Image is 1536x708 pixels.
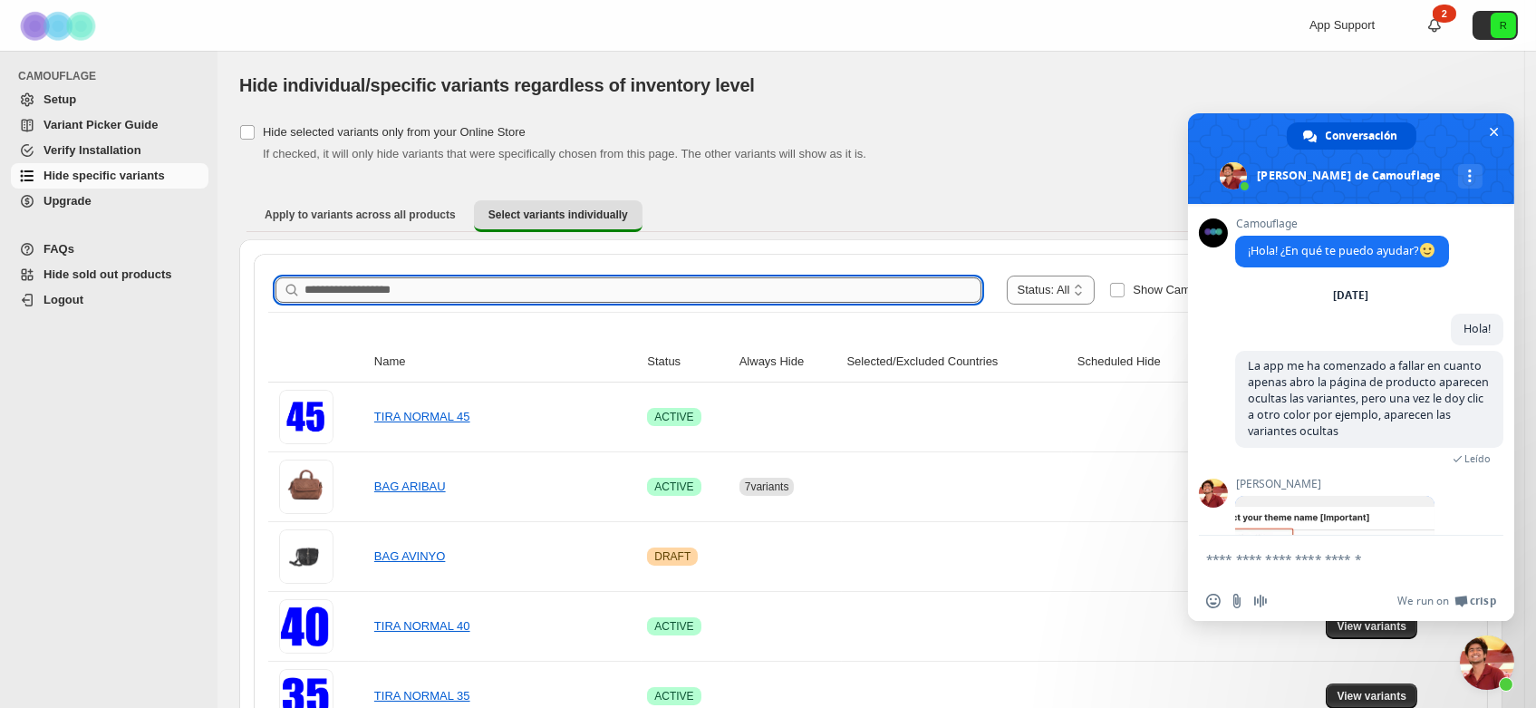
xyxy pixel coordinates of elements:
[1326,122,1398,150] span: Conversación
[1235,478,1435,490] span: [PERSON_NAME]
[279,601,333,651] img: TIRA NORMAL 40
[1248,358,1489,439] span: La app me ha comenzado a fallar en cuanto apenas abro la página de producto aparecen ocultas las ...
[43,293,83,306] span: Logout
[654,410,693,424] span: ACTIVE
[279,529,333,584] img: BAG AVINYO
[734,342,842,383] th: Always Hide
[239,75,755,95] span: Hide individual/specific variants regardless of inventory level
[1397,594,1449,608] span: We run on
[1464,452,1491,465] span: Leído
[642,342,733,383] th: Status
[374,549,446,563] a: BAG AVINYO
[18,69,208,83] span: CAMOUFLAGE
[1287,122,1416,150] a: Conversación
[474,200,642,232] button: Select variants individually
[654,549,691,564] span: DRAFT
[1334,290,1369,301] div: [DATE]
[1206,594,1221,608] span: Insertar un emoji
[1337,619,1406,634] span: View variants
[1425,16,1444,34] a: 2
[1230,594,1244,608] span: Enviar un archivo
[43,143,141,157] span: Verify Installation
[1072,342,1206,383] th: Scheduled Hide
[1470,594,1496,608] span: Crisp
[745,480,789,493] span: 7 variants
[11,287,208,313] a: Logout
[11,163,208,189] a: Hide specific variants
[11,87,208,112] a: Setup
[1500,20,1507,31] text: R
[654,480,693,494] span: ACTIVE
[1397,594,1496,608] a: We run onCrisp
[11,112,208,138] a: Variant Picker Guide
[1133,283,1330,296] span: Show Camouflage managed products
[43,169,165,182] span: Hide specific variants
[11,262,208,287] a: Hide sold out products
[279,460,333,514] img: BAG ARIBAU
[250,200,470,229] button: Apply to variants across all products
[14,1,105,51] img: Camouflage
[1460,635,1514,690] a: Cerrar el chat
[1433,5,1456,23] div: 2
[263,147,866,160] span: If checked, it will only hide variants that were specifically chosen from this page. The other va...
[1484,122,1503,141] span: Cerrar el chat
[1253,594,1268,608] span: Grabar mensaje de audio
[43,194,92,208] span: Upgrade
[1473,11,1518,40] button: Avatar with initials R
[1309,18,1375,32] span: App Support
[43,242,74,256] span: FAQs
[374,689,470,703] a: TIRA NORMAL 35
[1235,218,1449,230] span: Camouflage
[1206,536,1460,581] textarea: Escribe aquí tu mensaje...
[1337,689,1406,703] span: View variants
[11,138,208,163] a: Verify Installation
[374,480,446,493] a: BAG ARIBAU
[43,118,158,131] span: Variant Picker Guide
[1464,321,1491,336] span: Hola!
[263,125,526,139] span: Hide selected variants only from your Online Store
[1326,614,1417,639] button: View variants
[374,619,470,633] a: TIRA NORMAL 40
[43,92,76,106] span: Setup
[11,189,208,214] a: Upgrade
[488,208,628,222] span: Select variants individually
[1248,243,1436,258] span: ¡Hola! ¿En qué te puedo ayudar?
[374,410,470,423] a: TIRA NORMAL 45
[369,342,642,383] th: Name
[265,208,456,222] span: Apply to variants across all products
[654,689,693,703] span: ACTIVE
[654,619,693,634] span: ACTIVE
[1491,13,1516,38] span: Avatar with initials R
[11,237,208,262] a: FAQs
[842,342,1072,383] th: Selected/Excluded Countries
[43,267,172,281] span: Hide sold out products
